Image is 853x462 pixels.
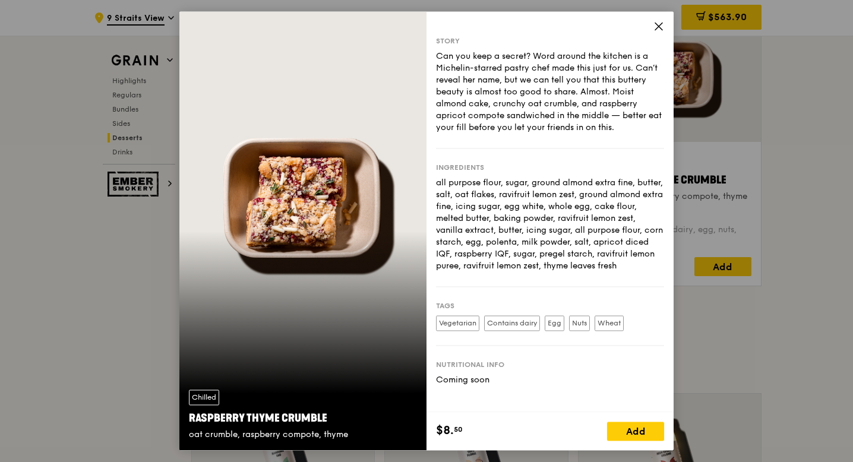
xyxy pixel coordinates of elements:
label: Wheat [595,315,624,331]
div: Chilled [189,390,219,406]
label: Vegetarian [436,315,479,331]
div: Story [436,36,664,46]
div: Raspberry Thyme Crumble [189,410,417,427]
div: Add [607,422,664,441]
label: Contains dairy [484,315,540,331]
label: Nuts [569,315,590,331]
div: Ingredients [436,163,664,172]
div: Can you keep a secret? Word around the kitchen is a Michelin-starred pastry chef made this just f... [436,50,664,134]
span: $8. [436,422,454,440]
div: Coming soon [436,374,664,386]
span: 50 [454,425,463,435]
div: oat crumble, raspberry compote, thyme [189,429,417,441]
div: Tags [436,301,664,311]
div: all purpose flour, sugar, ground almond extra fine, butter, salt, oat flakes, ravifruit lemon zes... [436,177,664,272]
div: Nutritional info [436,360,664,369]
label: Egg [545,315,564,331]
